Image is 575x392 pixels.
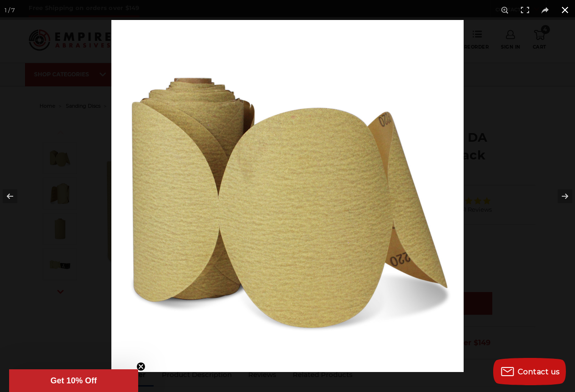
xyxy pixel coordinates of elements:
[493,358,566,385] button: Contact us
[111,20,464,372] img: self-adhesive-psa-sanding-discs-roll-100-pack__03143.1670352781.jpg
[136,362,145,371] button: Close teaser
[9,369,138,392] div: Get 10% OffClose teaser
[518,367,560,376] span: Contact us
[50,376,97,385] span: Get 10% Off
[543,174,575,219] button: Next (arrow right)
